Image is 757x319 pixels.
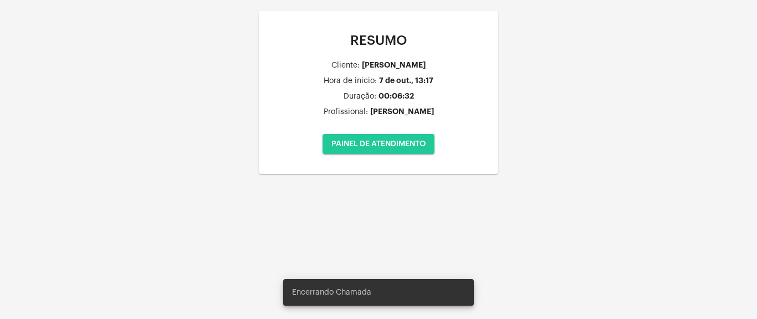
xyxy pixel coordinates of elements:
[378,92,414,100] div: 00:06:32
[268,33,489,48] p: RESUMO
[324,108,368,116] div: Profissional:
[344,92,376,101] div: Duração:
[362,61,426,69] div: [PERSON_NAME]
[331,140,426,148] span: PAINEL DE ATENDIMENTO
[331,61,360,70] div: Cliente:
[379,76,433,85] div: 7 de out., 13:17
[323,134,434,154] button: PAINEL DE ATENDIMENTO
[370,107,434,116] div: [PERSON_NAME]
[324,77,377,85] div: Hora de inicio:
[292,287,371,298] span: Encerrando Chamada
